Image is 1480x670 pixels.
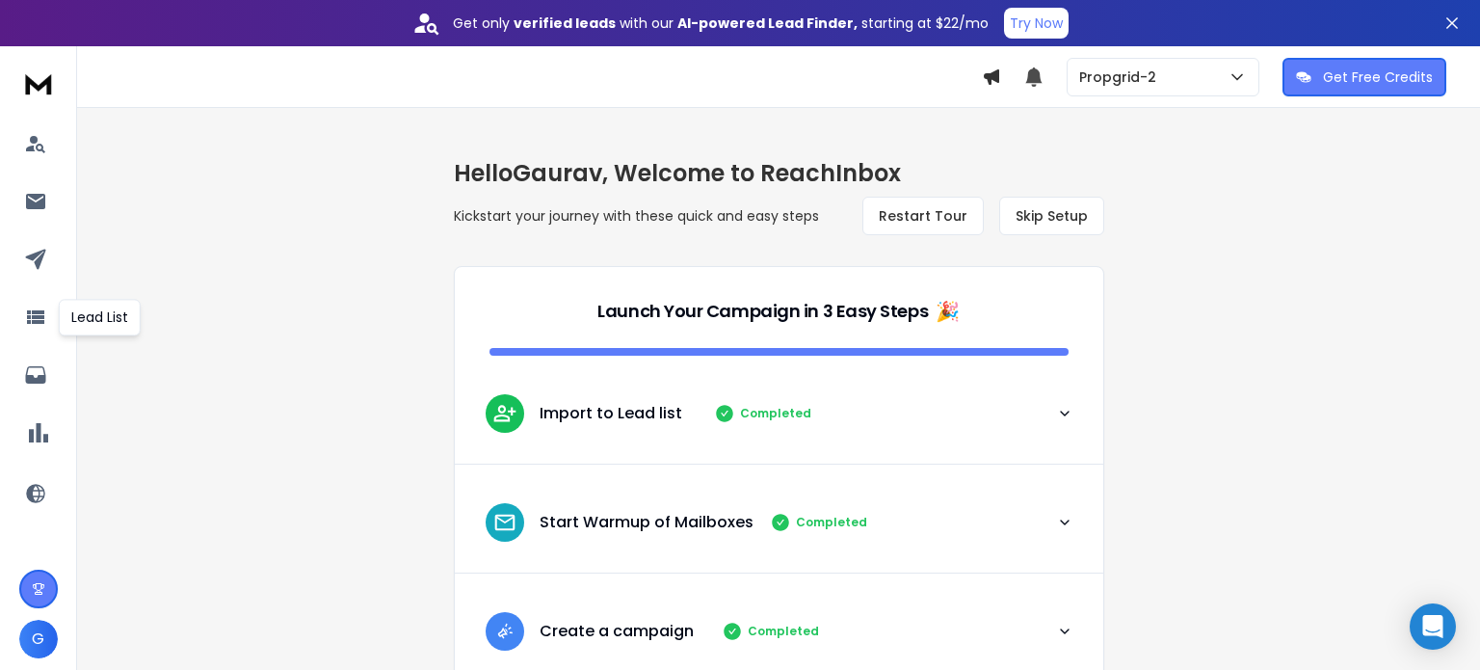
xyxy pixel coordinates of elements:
[19,66,58,101] img: logo
[454,158,1104,189] h1: Hello Gaurav , Welcome to ReachInbox
[740,406,811,421] p: Completed
[748,624,819,639] p: Completed
[597,298,928,325] p: Launch Your Campaign in 3 Easy Steps
[1410,603,1456,650] div: Open Intercom Messenger
[540,511,753,534] p: Start Warmup of Mailboxes
[677,13,858,33] strong: AI-powered Lead Finder,
[59,299,141,335] div: Lead List
[1016,206,1088,226] span: Skip Setup
[796,515,867,530] p: Completed
[999,197,1104,235] button: Skip Setup
[514,13,616,33] strong: verified leads
[862,197,984,235] button: Restart Tour
[19,620,58,658] button: G
[540,402,682,425] p: Import to Lead list
[492,401,517,425] img: lead
[540,620,694,643] p: Create a campaign
[936,298,960,325] span: 🎉
[1010,13,1063,33] p: Try Now
[454,206,819,226] p: Kickstart your journey with these quick and easy steps
[1323,67,1433,87] p: Get Free Credits
[455,488,1103,573] button: leadStart Warmup of MailboxesCompleted
[453,13,989,33] p: Get only with our starting at $22/mo
[1282,58,1446,96] button: Get Free Credits
[455,379,1103,464] button: leadImport to Lead listCompleted
[492,510,517,535] img: lead
[1079,67,1164,87] p: Propgrid-2
[1004,8,1069,39] button: Try Now
[492,619,517,643] img: lead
